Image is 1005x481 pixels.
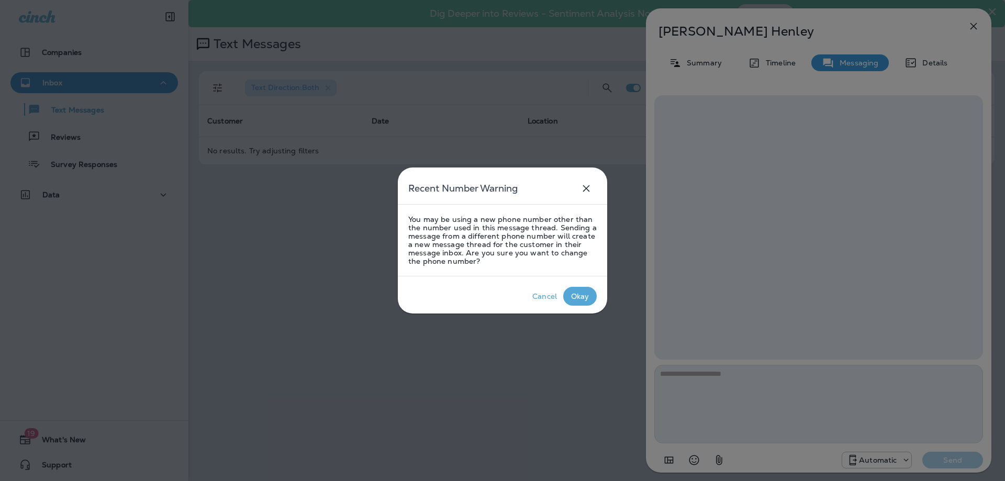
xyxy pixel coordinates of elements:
button: Okay [563,287,597,306]
button: Cancel [526,287,563,306]
button: close [576,178,597,199]
div: Cancel [532,292,557,300]
h5: Recent Number Warning [408,180,518,197]
div: Okay [571,292,589,300]
p: You may be using a new phone number other than the number used in this message thread. Sending a ... [408,215,597,265]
